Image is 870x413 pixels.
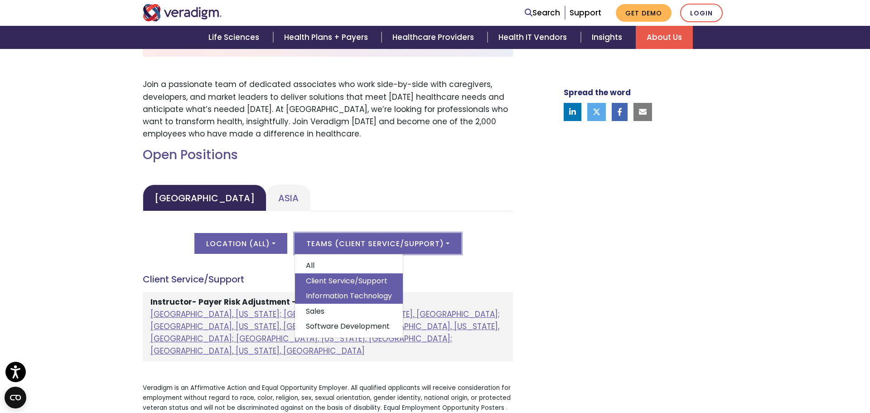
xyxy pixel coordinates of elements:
a: About Us [636,26,693,49]
a: Software Development [295,319,403,334]
a: [GEOGRAPHIC_DATA] [143,185,266,211]
a: Health Plans + Payers [273,26,382,49]
a: All [295,258,403,273]
button: Location (All) [194,233,287,254]
a: Healthcare Providers [382,26,488,49]
h4: Client Service/Support [143,274,513,285]
a: Support [570,7,601,18]
a: Search [525,7,560,19]
p: Join a passionate team of dedicated associates who work side-by-side with caregivers, developers,... [143,78,513,140]
button: Open CMP widget [5,387,26,408]
a: Login [680,4,723,22]
a: Health IT Vendors [488,26,580,49]
h2: Open Positions [143,147,513,163]
a: Asia [266,185,310,211]
a: Information Technology [295,288,403,304]
strong: Instructor- Payer Risk Adjustment - Remote [150,296,329,307]
a: Life Sciences [198,26,273,49]
button: Teams (Client Service/Support) [295,233,461,254]
a: Sales [295,304,403,319]
a: Client Service/Support [295,273,403,289]
strong: Spread the word [564,87,631,98]
img: Veradigm logo [143,4,222,21]
a: Get Demo [616,4,672,22]
a: Insights [581,26,636,49]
